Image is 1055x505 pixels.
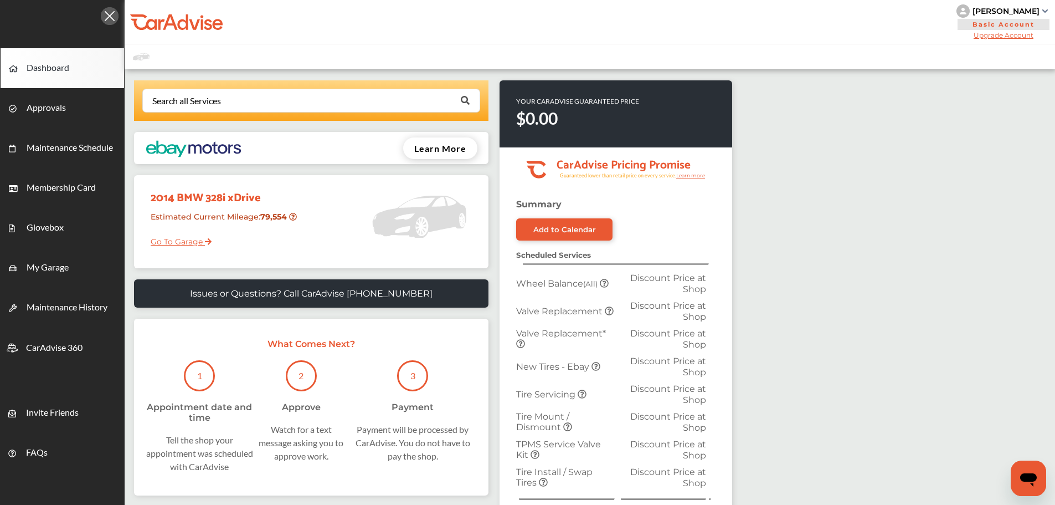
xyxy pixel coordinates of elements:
[518,410,580,420] span: Tire Servicing
[518,205,564,215] strong: Summary
[145,231,214,252] a: Go To Garage
[632,435,708,458] span: Discount Price at Shop
[673,177,702,183] tspan: Learn more
[632,466,708,489] span: Discount Price at Shop
[956,4,970,18] img: knH8PDtVvWoAbQRylUukY18CTiRevjo20fAtgn5MLBQj4uumYvk2MzTtcAIzfGAtb1XOLVMAvhLuqoNAbL4reqehy0jehNKdM...
[518,317,607,327] span: Valve Replacement
[632,373,708,396] span: Discount Price at Shop
[256,429,351,468] div: Watch for a text message asking you to approve work.
[301,370,306,383] p: 2
[518,256,593,265] strong: Scheduled Services
[632,404,708,427] span: Discount Price at Shop
[27,63,69,77] span: Dashboard
[26,448,48,462] span: FAQs
[27,222,64,237] span: Glovebox
[394,405,436,416] div: Payment
[956,31,1051,39] span: Upgrade Account
[26,343,83,357] span: CarAdvise 360
[518,285,602,296] span: Wheel Balance
[518,435,572,456] span: Tire Mount / Dismount
[27,302,109,317] span: Maintenance History
[518,97,642,106] p: YOUR CARADVISE GUARANTEED PRICE
[1,128,126,168] a: Maintenance Schedule
[413,370,418,383] p: 3
[145,182,307,209] div: 2014 BMW 328i xDrive
[284,405,322,416] div: Approve
[1,88,126,128] a: Approvals
[155,96,227,105] div: Search all Services
[351,429,480,468] div: Payment will be processed by CarAdvise. You do not have to pay the shop.
[518,379,594,389] span: New Tires - Ebay
[199,370,204,383] p: 1
[632,310,708,334] span: Discount Price at Shop
[518,109,560,132] strong: $0.00
[1042,9,1048,13] img: sCxJUJ+qAmfqhQGDUl18vwLg4ZYJ6CxN7XmbOMBAAAAAElFTkSuQmCC
[263,213,291,223] strong: 79,554
[536,231,598,239] div: Add to Calendar
[417,142,469,155] span: Learn More
[518,224,615,246] a: Add to Calendar
[559,157,693,177] tspan: CarAdvise Pricing Promise
[374,182,469,254] img: placeholder_car.5a1ece94.svg
[27,262,69,277] span: My Garage
[147,340,480,350] p: What Comes Next?
[27,182,96,197] span: Membership Card
[1,248,126,288] a: My Garage
[1,208,126,248] a: Glovebox
[136,280,491,309] a: Issues or Questions? Call CarAdvise [PHONE_NUMBER]
[958,19,1049,30] span: Basic Account
[27,103,66,117] span: Approvals
[27,142,115,157] span: Maintenance Schedule
[26,408,78,422] span: Invite Friends
[632,341,708,365] span: Discount Price at Shop
[518,466,603,487] span: TPMS Service Valve Kit
[147,405,256,426] div: Appointment date and time
[135,50,152,64] img: placeholder_car.fcab19be.svg
[192,289,435,300] p: Issues or Questions? Call CarAdvise [PHONE_NUMBER]
[1,168,126,208] a: Membership Card
[102,7,120,25] img: Icon.5fd9dcc7.svg
[1011,461,1046,496] iframe: Button to launch messaging window
[147,439,256,479] div: Tell the shop your appointment was scheduled with CarAdvise
[518,342,608,353] span: Valve Replacement*
[145,209,307,237] div: Estimated Current Mileage :
[562,176,673,183] tspan: Guaranteed lower than retail price on every service.
[972,6,1039,16] div: [PERSON_NAME]
[585,287,600,295] small: (All)
[1,288,126,328] a: Maintenance History
[1,48,126,88] a: Dashboard
[632,279,708,303] span: Discount Price at Shop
